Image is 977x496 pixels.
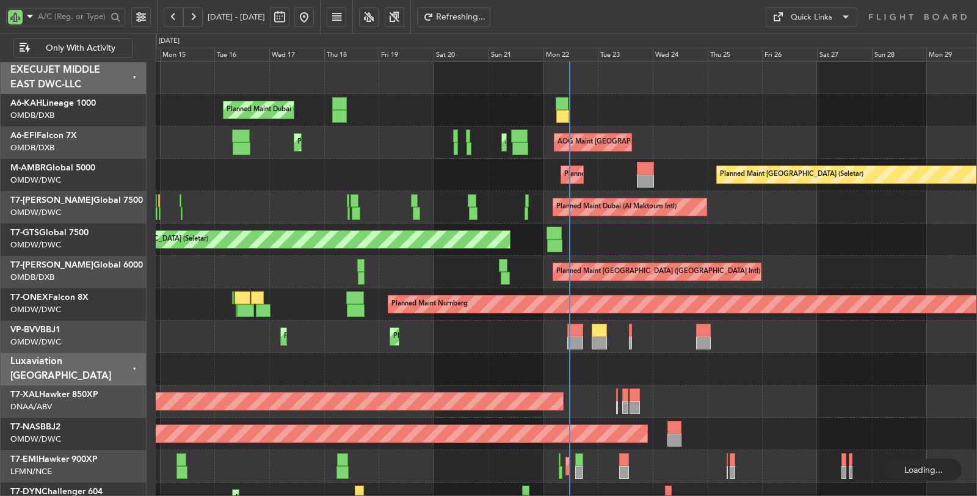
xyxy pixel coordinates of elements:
[269,48,324,62] div: Wed 17
[10,142,54,153] a: OMDB/DXB
[10,228,89,237] a: T7-GTSGlobal 7500
[10,390,98,399] a: T7-XALHawker 850XP
[32,44,128,53] span: Only With Activity
[10,164,46,172] span: M-AMBR
[543,48,598,62] div: Mon 22
[10,326,40,334] span: VP-BVV
[10,196,93,205] span: T7-[PERSON_NAME]
[791,12,832,24] div: Quick Links
[708,48,763,62] div: Thu 25
[38,7,107,26] input: A/C (Reg. or Type)
[556,263,760,281] div: Planned Maint [GEOGRAPHIC_DATA] ([GEOGRAPHIC_DATA] Intl)
[10,131,77,140] a: A6-EFIFalcon 7X
[872,48,927,62] div: Sun 28
[569,457,686,475] div: Planned Maint [GEOGRAPHIC_DATA]
[379,48,434,62] div: Fri 19
[391,295,468,313] div: Planned Maint Nurnberg
[556,198,677,216] div: Planned Maint Dubai (Al Maktoum Intl)
[10,423,60,431] a: T7-NASBBJ2
[505,133,540,151] div: AOG Maint
[598,48,653,62] div: Tue 23
[10,455,38,464] span: T7-EMI
[885,459,962,481] div: Loading...
[297,133,490,151] div: Planned Maint [GEOGRAPHIC_DATA] ([GEOGRAPHIC_DATA])
[10,175,61,186] a: OMDW/DWC
[10,401,52,412] a: DNAA/ABV
[720,166,863,184] div: Planned Maint [GEOGRAPHIC_DATA] (Seletar)
[10,207,61,218] a: OMDW/DWC
[10,293,89,302] a: T7-ONEXFalcon 8X
[159,36,180,46] div: [DATE]
[10,390,39,399] span: T7-XAL
[10,466,52,477] a: LFMN/NCE
[762,48,817,62] div: Fri 26
[10,99,96,108] a: A6-KAHLineage 1000
[558,133,700,151] div: AOG Maint [GEOGRAPHIC_DATA] (Dubai Intl)
[417,7,490,27] button: Refreshing...
[817,48,872,62] div: Sat 27
[434,48,488,62] div: Sat 20
[160,48,215,62] div: Mon 15
[653,48,708,62] div: Wed 24
[10,455,98,464] a: T7-EMIHawker 900XP
[10,228,39,237] span: T7-GTS
[208,12,265,23] span: [DATE] - [DATE]
[488,48,543,62] div: Sun 21
[766,7,857,27] button: Quick Links
[10,196,143,205] a: T7-[PERSON_NAME]Global 7500
[10,110,54,121] a: OMDB/DXB
[13,38,133,58] button: Only With Activity
[10,272,54,283] a: OMDB/DXB
[436,13,486,21] span: Refreshing...
[10,434,61,445] a: OMDW/DWC
[227,101,347,119] div: Planned Maint Dubai (Al Maktoum Intl)
[10,164,95,172] a: M-AMBRGlobal 5000
[324,48,379,62] div: Thu 18
[10,326,60,334] a: VP-BVVBBJ1
[284,327,404,346] div: Planned Maint Dubai (Al Maktoum Intl)
[393,327,514,346] div: Planned Maint Dubai (Al Maktoum Intl)
[10,131,37,140] span: A6-EFI
[10,261,93,269] span: T7-[PERSON_NAME]
[10,304,61,315] a: OMDW/DWC
[10,487,103,496] a: T7-DYNChallenger 604
[10,99,42,108] span: A6-KAH
[10,239,61,250] a: OMDW/DWC
[10,337,61,348] a: OMDW/DWC
[10,487,42,496] span: T7-DYN
[10,261,143,269] a: T7-[PERSON_NAME]Global 6000
[10,423,40,431] span: T7-NAS
[10,293,48,302] span: T7-ONEX
[564,166,685,184] div: Planned Maint Dubai (Al Maktoum Intl)
[214,48,269,62] div: Tue 16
